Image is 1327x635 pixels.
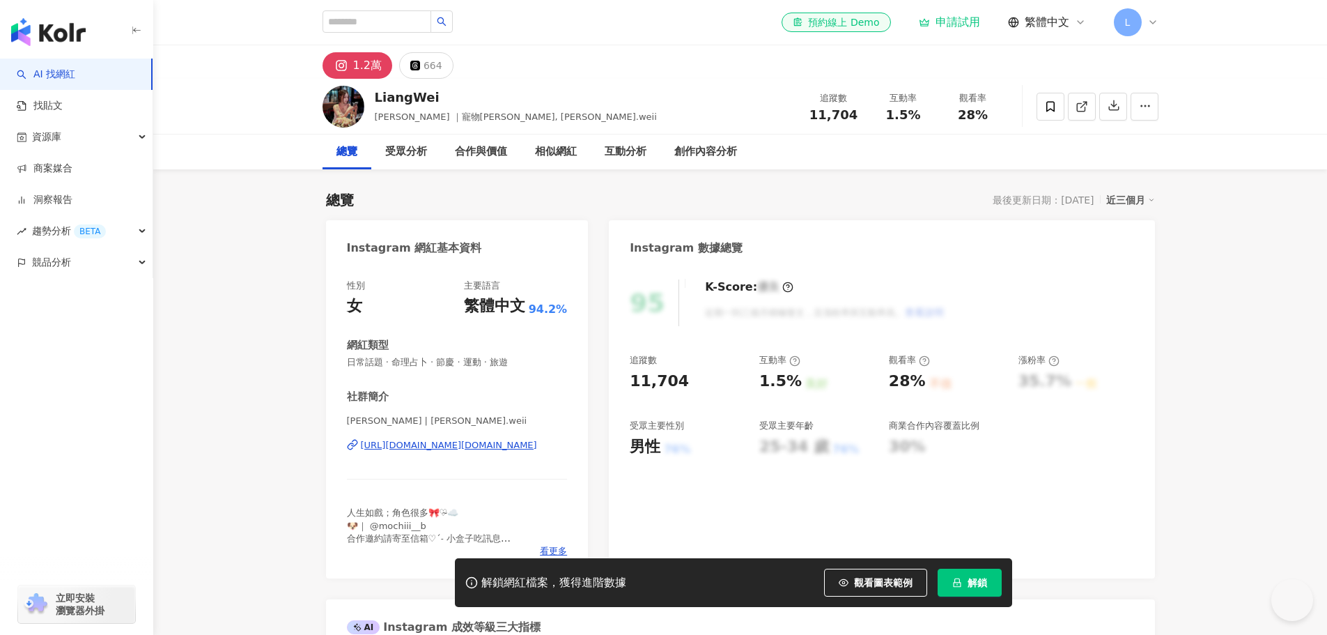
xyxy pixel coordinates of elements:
span: rise [17,227,26,236]
button: 觀看圖表範例 [824,569,927,597]
a: searchAI 找網紅 [17,68,75,82]
div: 男性 [630,436,660,458]
div: Instagram 數據總覽 [630,240,743,256]
span: 立即安裝 瀏覽器外掛 [56,592,104,617]
div: 相似網紅 [535,144,577,160]
div: AI [347,620,380,634]
span: 94.2% [529,302,568,317]
div: 觀看率 [947,91,1000,105]
div: 互動率 [759,354,800,367]
div: 繁體中文 [464,296,525,317]
a: 申請試用 [919,15,980,29]
button: 1.2萬 [323,52,392,79]
div: 合作與價值 [455,144,507,160]
div: 性別 [347,280,365,292]
div: 近三個月 [1106,191,1155,209]
div: 總覽 [336,144,357,160]
div: 28% [889,371,926,392]
a: 預約線上 Demo [782,13,890,32]
div: LiangWei [375,89,657,106]
span: 1.5% [886,108,921,122]
span: 看更多 [540,545,567,558]
img: chrome extension [22,593,49,615]
a: [URL][DOMAIN_NAME][DOMAIN_NAME] [347,439,568,452]
div: 受眾主要年齡 [759,420,814,432]
div: 解鎖網紅檔案，獲得進階數據 [481,576,626,590]
span: 11,704 [809,107,857,122]
button: 解鎖 [938,569,1002,597]
img: KOL Avatar [323,86,364,128]
div: Instagram 網紅基本資料 [347,240,482,256]
div: 網紅類型 [347,338,389,353]
div: BETA [74,224,106,238]
span: 解鎖 [968,577,987,588]
span: 日常話題 · 命理占卜 · 節慶 · 運動 · 旅遊 [347,356,568,369]
a: 洞察報告 [17,193,72,207]
div: 互動分析 [605,144,646,160]
a: 商案媒合 [17,162,72,176]
a: 找貼文 [17,99,63,113]
div: Instagram 成效等級三大指標 [347,620,541,635]
span: [PERSON_NAME] ｜寵物[PERSON_NAME], [PERSON_NAME].weii [375,112,657,122]
button: 664 [399,52,453,79]
span: 繁體中文 [1025,15,1069,30]
span: 人生如戲；角色很多🎀♡̴☁️ 🐶｜ @mochiii__b 合作邀約請寄至信箱♡ˊ˗ 小盒子吃訊息 📩｜[EMAIL_ADDRESS][DOMAIN_NAME] [347,507,525,556]
div: 創作內容分析 [674,144,737,160]
span: [PERSON_NAME] | [PERSON_NAME].weii [347,415,568,427]
div: 預約線上 Demo [793,15,879,29]
div: 受眾分析 [385,144,427,160]
div: 664 [424,56,442,75]
div: K-Score : [705,280,793,295]
div: 漲粉率 [1018,354,1060,367]
div: 商業合作內容覆蓋比例 [889,420,979,432]
span: lock [952,578,962,588]
span: search [437,17,447,26]
span: L [1125,15,1131,30]
div: [URL][DOMAIN_NAME][DOMAIN_NAME] [361,439,537,452]
div: 受眾主要性別 [630,420,684,432]
div: 互動率 [877,91,930,105]
a: chrome extension立即安裝 瀏覽器外掛 [18,586,135,623]
div: 追蹤數 [807,91,860,105]
div: 1.2萬 [353,56,382,75]
span: 28% [958,108,988,122]
div: 最後更新日期：[DATE] [993,194,1094,206]
img: logo [11,18,86,46]
div: 總覽 [326,190,354,210]
span: 趨勢分析 [32,215,106,247]
span: 觀看圖表範例 [854,577,913,588]
div: 女 [347,296,362,317]
span: 競品分析 [32,247,71,278]
div: 1.5% [759,371,802,392]
div: 11,704 [630,371,689,392]
div: 觀看率 [889,354,930,367]
span: 資源庫 [32,121,61,153]
div: 社群簡介 [347,390,389,404]
div: 主要語言 [464,280,500,292]
div: 追蹤數 [630,354,657,367]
